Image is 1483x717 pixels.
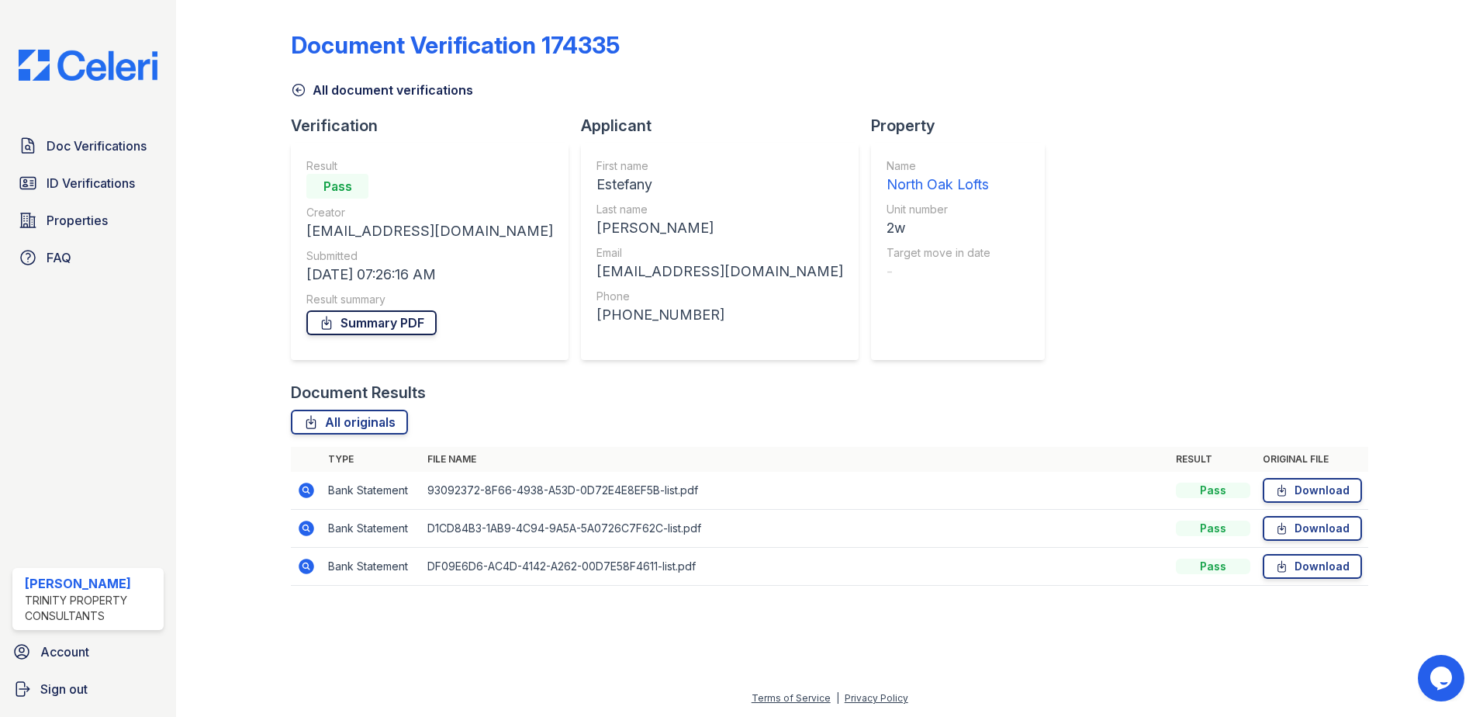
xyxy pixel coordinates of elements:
[6,50,170,81] img: CE_Logo_Blue-a8612792a0a2168367f1c8372b55b34899dd931a85d93a1a3d3e32e68fde9ad4.png
[306,174,368,199] div: Pass
[596,202,843,217] div: Last name
[596,158,843,174] div: First name
[421,548,1170,586] td: DF09E6D6-AC4D-4142-A262-00D7E58F4611-list.pdf
[871,115,1057,137] div: Property
[322,472,421,510] td: Bank Statement
[40,680,88,698] span: Sign out
[306,292,553,307] div: Result summary
[887,217,990,239] div: 2w
[596,245,843,261] div: Email
[836,692,839,704] div: |
[887,174,990,196] div: North Oak Lofts
[596,261,843,282] div: [EMAIL_ADDRESS][DOMAIN_NAME]
[12,205,164,236] a: Properties
[1418,655,1467,701] iframe: chat widget
[291,115,581,137] div: Verification
[322,548,421,586] td: Bank Statement
[322,510,421,548] td: Bank Statement
[6,674,170,705] a: Sign out
[887,202,990,217] div: Unit number
[1176,521,1250,536] div: Pass
[1176,483,1250,498] div: Pass
[306,264,553,286] div: [DATE] 07:26:16 AM
[306,158,553,174] div: Result
[47,248,71,267] span: FAQ
[421,510,1170,548] td: D1CD84B3-1AB9-4C94-9A5A-5A0726C7F62C-list.pdf
[1257,447,1368,472] th: Original file
[291,382,426,404] div: Document Results
[1263,478,1362,503] a: Download
[47,211,108,230] span: Properties
[581,115,871,137] div: Applicant
[306,205,553,220] div: Creator
[845,692,908,704] a: Privacy Policy
[322,447,421,472] th: Type
[596,289,843,304] div: Phone
[47,174,135,192] span: ID Verifications
[596,174,843,196] div: Estefany
[887,261,990,282] div: -
[887,158,990,196] a: Name North Oak Lofts
[25,574,157,593] div: [PERSON_NAME]
[421,447,1170,472] th: File name
[887,158,990,174] div: Name
[306,248,553,264] div: Submitted
[1263,516,1362,541] a: Download
[1176,559,1250,574] div: Pass
[1170,447,1257,472] th: Result
[40,643,89,661] span: Account
[25,593,157,624] div: Trinity Property Consultants
[1263,554,1362,579] a: Download
[752,692,831,704] a: Terms of Service
[12,130,164,161] a: Doc Verifications
[421,472,1170,510] td: 93092372-8F66-4938-A53D-0D72E4E8EF5B-list.pdf
[6,636,170,667] a: Account
[596,304,843,326] div: [PHONE_NUMBER]
[12,242,164,273] a: FAQ
[291,81,473,99] a: All document verifications
[306,220,553,242] div: [EMAIL_ADDRESS][DOMAIN_NAME]
[291,31,620,59] div: Document Verification 174335
[306,310,437,335] a: Summary PDF
[596,217,843,239] div: [PERSON_NAME]
[12,168,164,199] a: ID Verifications
[887,245,990,261] div: Target move in date
[47,137,147,155] span: Doc Verifications
[291,410,408,435] a: All originals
